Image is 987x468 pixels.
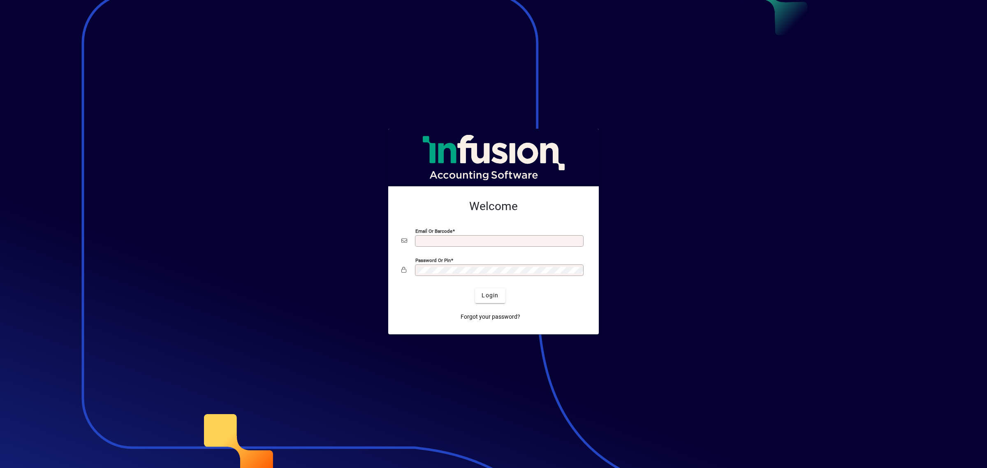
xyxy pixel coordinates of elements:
span: Forgot your password? [461,313,520,321]
mat-label: Password or Pin [415,257,451,263]
span: Login [482,291,498,300]
mat-label: Email or Barcode [415,228,452,234]
h2: Welcome [401,199,586,213]
a: Forgot your password? [457,310,524,324]
button: Login [475,288,505,303]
